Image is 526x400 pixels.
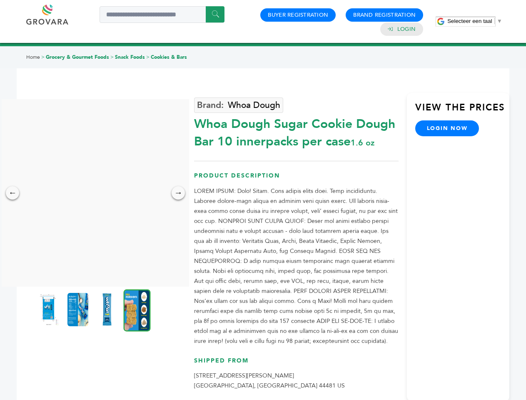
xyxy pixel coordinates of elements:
div: → [172,186,185,200]
a: Grocery & Gourmet Foods [46,54,109,60]
p: [STREET_ADDRESS][PERSON_NAME] [GEOGRAPHIC_DATA], [GEOGRAPHIC_DATA] 44481 US [194,371,399,391]
span: > [41,54,45,60]
h3: Shipped From [194,357,399,371]
img: Whoa Dough Sugar Cookie Dough Bar 10 innerpacks per case 1.6 oz Nutrition Info [67,293,88,326]
div: ← [6,186,19,200]
a: Buyer Registration [268,11,328,19]
span: ▼ [497,18,502,24]
h3: Product Description [194,172,399,186]
span: ​ [494,18,495,24]
a: Cookies & Bars [151,54,187,60]
span: > [110,54,114,60]
h3: View the Prices [415,101,509,120]
a: Brand Registration [353,11,416,19]
a: Snack Foods [115,54,145,60]
a: Selecteer een taal​ [447,18,502,24]
span: 1.6 oz [351,137,374,148]
span: > [146,54,150,60]
div: Whoa Dough Sugar Cookie Dough Bar 10 innerpacks per case [194,111,399,150]
a: Login [397,25,416,33]
span: Selecteer een taal [447,18,492,24]
img: Whoa Dough Sugar Cookie Dough Bar 10 innerpacks per case 1.6 oz [124,289,151,331]
input: Search a product or brand... [100,6,224,23]
img: Whoa Dough Sugar Cookie Dough Bar 10 innerpacks per case 1.6 oz [97,293,117,326]
a: Whoa Dough [194,97,283,113]
a: login now [415,120,479,136]
img: Whoa Dough Sugar Cookie Dough Bar 10 innerpacks per case 1.6 oz Product Label [38,293,59,326]
a: Home [26,54,40,60]
p: LOREM IPSUM: Dolo! Sitam. Cons adipis elits doei. Temp incididuntu. Laboree dolore-magn aliqua en... [194,186,399,346]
